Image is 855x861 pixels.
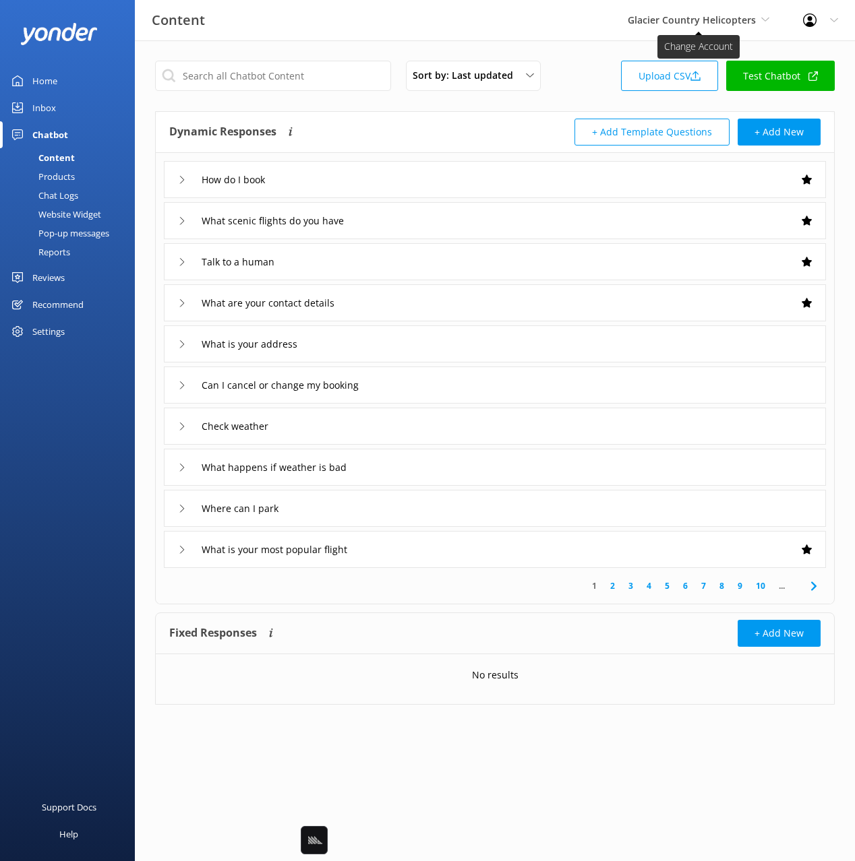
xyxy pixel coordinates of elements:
h4: Fixed Responses [169,620,257,647]
a: 1 [585,579,603,592]
div: Products [8,167,75,186]
a: Content [8,148,135,167]
a: 3 [622,579,640,592]
div: Reviews [32,264,65,291]
input: Search all Chatbot Content [155,61,391,91]
a: 9 [731,579,749,592]
a: Products [8,167,135,186]
span: Sort by: Last updated [413,68,521,83]
a: 10 [749,579,772,592]
span: Glacier Country Helicopters [628,13,756,26]
h3: Content [152,9,205,31]
a: 5 [658,579,676,592]
div: Inbox [32,94,56,121]
button: + Add New [738,119,821,146]
img: yonder-white-logo.png [20,23,98,45]
a: Chat Logs [8,186,135,205]
a: Pop-up messages [8,224,135,243]
a: 4 [640,579,658,592]
button: + Add New [738,620,821,647]
div: Chatbot [32,121,68,148]
a: Test Chatbot [726,61,835,91]
div: Support Docs [42,794,96,821]
a: 6 [676,579,695,592]
a: Reports [8,243,135,261]
div: Recommend [32,291,84,318]
span: ... [772,579,792,592]
a: Website Widget [8,205,135,224]
div: Settings [32,318,65,345]
div: Content [8,148,75,167]
a: 7 [695,579,713,592]
div: Chat Logs [8,186,78,205]
h4: Dynamic Responses [169,119,276,146]
button: + Add Template Questions [574,119,730,146]
div: Help [59,821,78,848]
p: No results [472,668,519,682]
div: Home [32,67,57,94]
a: Upload CSV [621,61,718,91]
a: 8 [713,579,731,592]
a: 2 [603,579,622,592]
div: Pop-up messages [8,224,109,243]
div: Reports [8,243,70,261]
div: Website Widget [8,205,101,224]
